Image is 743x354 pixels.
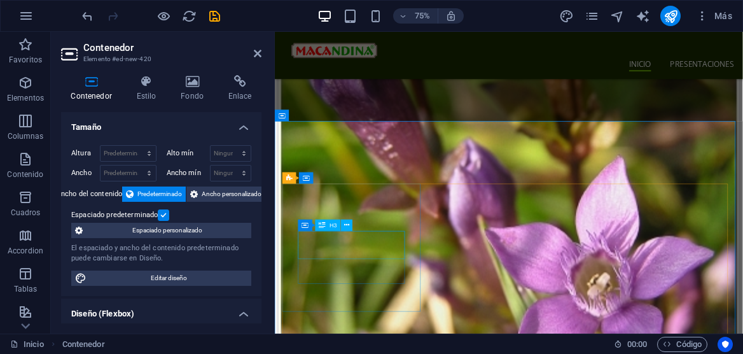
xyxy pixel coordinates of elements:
p: Favoritos [9,55,42,65]
button: Haz clic para salir del modo de previsualización y seguir editando [156,8,171,24]
button: Más [691,6,737,26]
span: Más [696,10,732,22]
h2: Contenedor [83,42,261,53]
span: Espaciado personalizado [87,223,247,238]
span: : [636,339,638,349]
button: undo [80,8,95,24]
label: Ancho mín [167,169,210,176]
p: Elementos [7,93,44,103]
button: Predeterminado [122,187,186,202]
span: Código [663,337,702,352]
h3: Elemento #ed-new-420 [83,53,236,65]
p: Tablas [14,284,38,294]
span: H3 [330,222,337,228]
button: navigator [609,8,625,24]
p: Columnas [8,131,44,141]
button: Código [657,337,707,352]
h4: Tamaño [61,112,261,135]
span: Haz clic para seleccionar y doble clic para editar [62,337,105,352]
button: design [559,8,574,24]
h6: Tiempo de la sesión [614,337,648,352]
nav: breadcrumb [62,337,105,352]
i: Volver a cargar página [182,9,197,24]
label: Altura [71,150,100,157]
button: text_generator [635,8,650,24]
i: Diseño (Ctrl+Alt+Y) [559,9,574,24]
label: Ancho del contenido [57,187,123,202]
a: Haz clic para cancelar la selección y doble clic para abrir páginas [10,337,44,352]
button: reload [181,8,197,24]
i: Navegador [610,9,625,24]
span: 00 00 [627,337,647,352]
p: Contenido [7,169,43,180]
h4: Diseño (Flexbox) [61,299,261,322]
i: Al redimensionar, ajustar el nivel de zoom automáticamente para ajustarse al dispositivo elegido. [445,10,457,22]
span: Predeterminado [137,187,182,202]
i: AI Writer [635,9,650,24]
button: Usercentrics [718,337,733,352]
p: Accordion [8,246,43,256]
h4: Fondo [171,75,219,102]
h6: 75% [412,8,433,24]
i: Deshacer: Convertir referencia (Ctrl+Z) [80,9,95,24]
button: publish [660,6,681,26]
button: save [207,8,222,24]
span: Ancho personalizado [202,187,261,202]
span: Editar diseño [90,271,247,286]
button: Espaciado personalizado [71,223,251,238]
label: Ancho [71,169,100,176]
div: El espaciado y ancho del contenido predeterminado puede cambiarse en Diseño. [71,243,251,264]
p: Cuadros [11,208,41,218]
h4: Enlace [218,75,261,102]
button: Editar diseño [71,271,251,286]
button: 75% [393,8,438,24]
label: Espaciado predeterminado [71,208,158,223]
h4: Estilo [127,75,171,102]
button: Ancho personalizado [186,187,265,202]
i: Publicar [663,9,678,24]
label: Alto mín [167,150,210,157]
button: pages [584,8,599,24]
i: Guardar (Ctrl+S) [207,9,222,24]
i: Páginas (Ctrl+Alt+S) [585,9,599,24]
h4: Contenedor [61,75,127,102]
